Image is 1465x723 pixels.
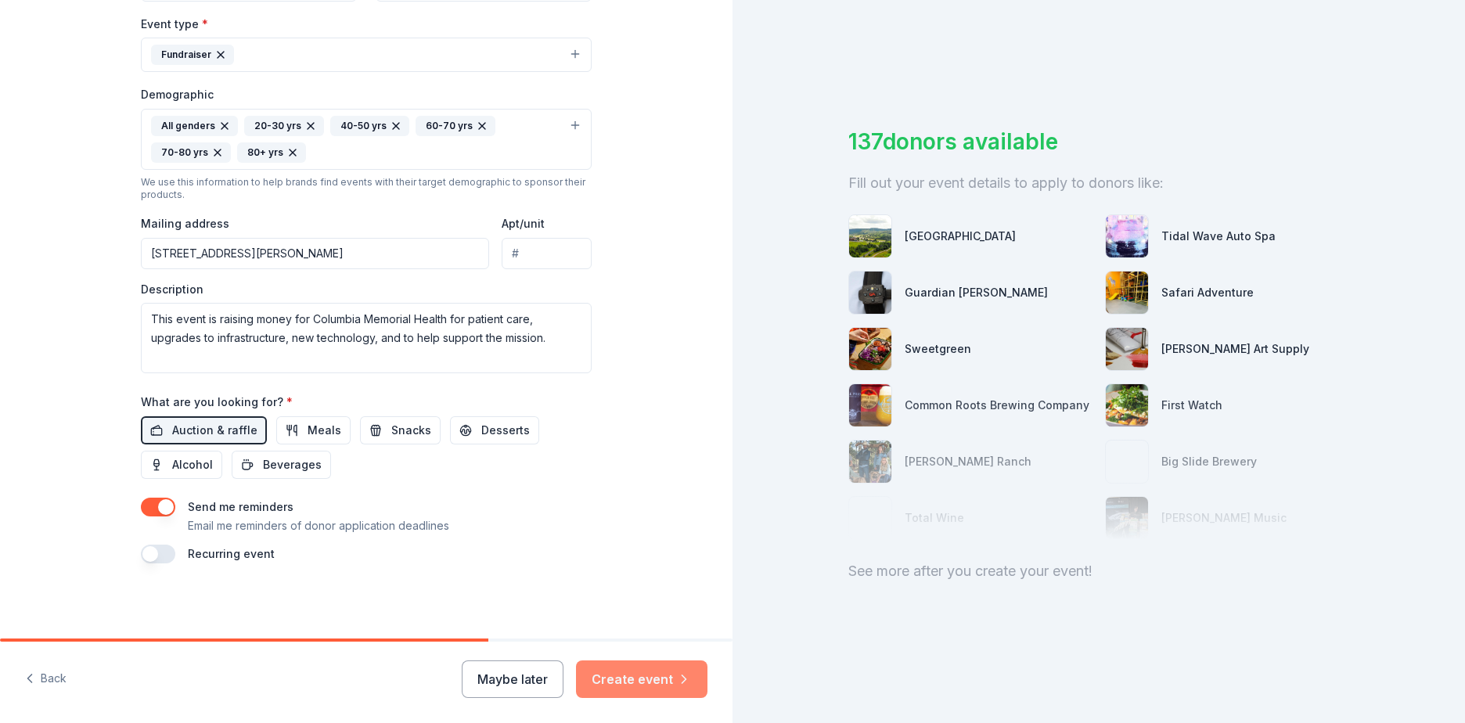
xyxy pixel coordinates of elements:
span: Alcohol [172,455,213,474]
img: photo for Trekell Art Supply [1106,328,1148,370]
button: Back [25,663,67,696]
div: Fill out your event details to apply to donors like: [848,171,1349,196]
button: Create event [576,660,707,698]
img: photo for Tidal Wave Auto Spa [1106,215,1148,257]
div: All genders [151,116,238,136]
button: All genders20-30 yrs40-50 yrs60-70 yrs70-80 yrs80+ yrs [141,109,592,170]
div: Tidal Wave Auto Spa [1161,227,1276,246]
div: 70-80 yrs [151,142,231,163]
label: Description [141,282,203,297]
span: Beverages [263,455,322,474]
label: Apt/unit [502,216,545,232]
div: We use this information to help brands find events with their target demographic to sponsor their... [141,176,592,201]
img: photo for Sweetgreen [849,328,891,370]
div: 80+ yrs [237,142,306,163]
label: Event type [141,16,208,32]
button: Meals [276,416,351,444]
span: Desserts [481,421,530,440]
label: Recurring event [188,547,275,560]
div: Fundraiser [151,45,234,65]
img: photo for Greek Peak Mountain Resort [849,215,891,257]
img: photo for Guardian Angel Device [849,272,891,314]
button: Snacks [360,416,441,444]
div: 60-70 yrs [416,116,495,136]
input: # [502,238,592,269]
button: Fundraiser [141,38,592,72]
div: Sweetgreen [905,340,971,358]
div: 40-50 yrs [330,116,409,136]
div: See more after you create your event! [848,559,1349,584]
div: 20-30 yrs [244,116,324,136]
button: Alcohol [141,451,222,479]
label: Demographic [141,87,214,103]
div: [PERSON_NAME] Art Supply [1161,340,1309,358]
span: Meals [308,421,341,440]
img: photo for Safari Adventure [1106,272,1148,314]
div: 137 donors available [848,125,1349,158]
span: Snacks [391,421,431,440]
textarea: This event is raising money for Columbia Memorial Health for patient care, upgrades to infrastruc... [141,303,592,373]
label: Send me reminders [188,500,293,513]
input: Enter a US address [141,238,489,269]
button: Desserts [450,416,539,444]
label: What are you looking for? [141,394,293,410]
button: Auction & raffle [141,416,267,444]
p: Email me reminders of donor application deadlines [188,516,449,535]
div: Guardian [PERSON_NAME] [905,283,1048,302]
button: Maybe later [462,660,563,698]
div: Safari Adventure [1161,283,1254,302]
div: [GEOGRAPHIC_DATA] [905,227,1016,246]
label: Mailing address [141,216,229,232]
button: Beverages [232,451,331,479]
span: Auction & raffle [172,421,257,440]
